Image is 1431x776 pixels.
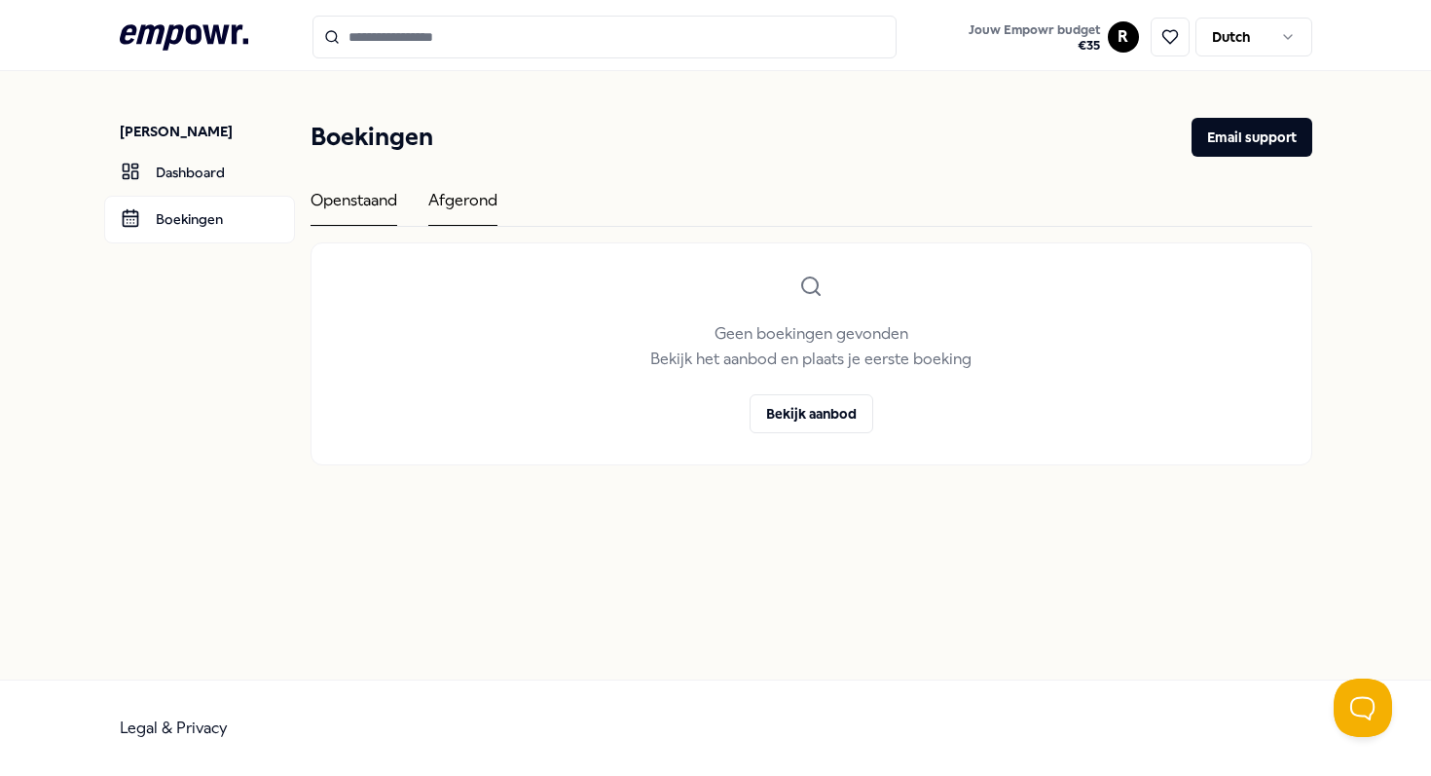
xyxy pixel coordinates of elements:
[1108,21,1139,53] button: R
[961,17,1108,57] a: Jouw Empowr budget€35
[1192,118,1312,157] button: Email support
[1334,679,1392,737] iframe: Help Scout Beacon - Open
[104,196,295,242] a: Boekingen
[428,188,497,226] div: Afgerond
[750,394,873,433] button: Bekijk aanbod
[104,149,295,196] a: Dashboard
[120,719,228,737] a: Legal & Privacy
[650,321,972,371] p: Geen boekingen gevonden Bekijk het aanbod en plaats je eerste boeking
[969,38,1100,54] span: € 35
[311,188,397,226] div: Openstaand
[311,118,433,157] h1: Boekingen
[965,18,1104,57] button: Jouw Empowr budget€35
[312,16,897,58] input: Search for products, categories or subcategories
[969,22,1100,38] span: Jouw Empowr budget
[120,122,295,141] p: [PERSON_NAME]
